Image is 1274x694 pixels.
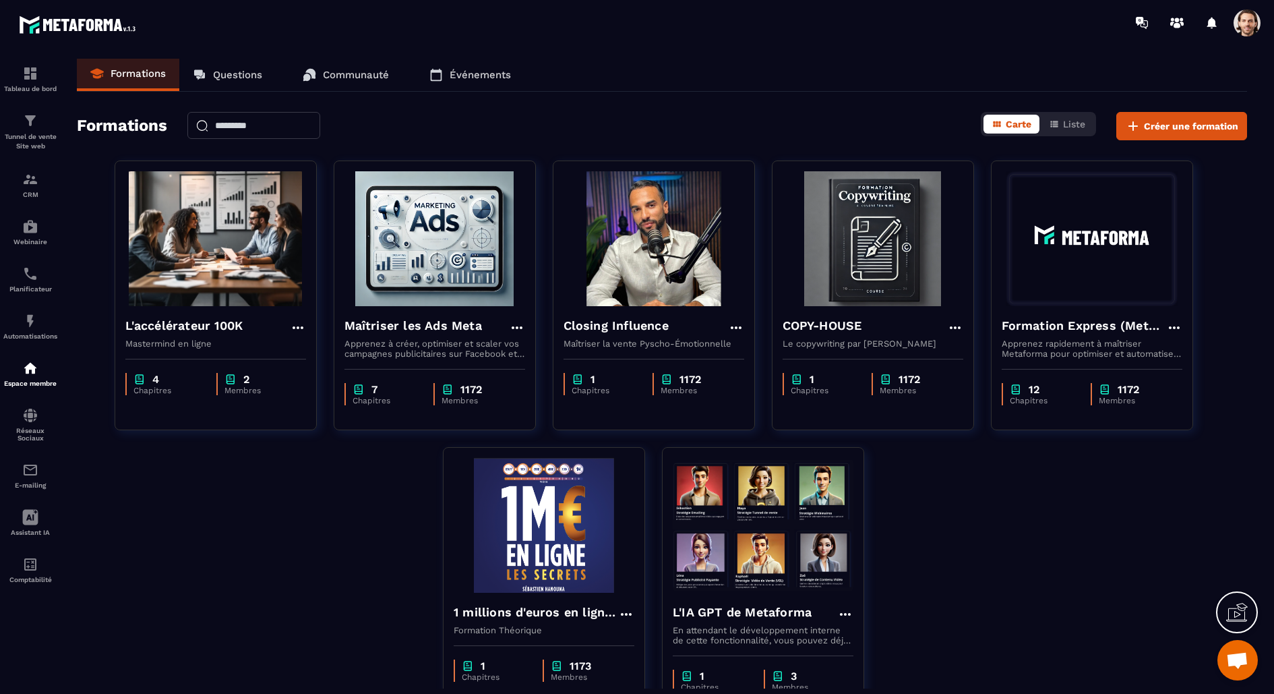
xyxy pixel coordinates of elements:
p: Chapitres [1010,396,1077,405]
p: Communauté [323,69,389,81]
button: Liste [1041,115,1093,134]
img: chapter [551,660,563,672]
p: Membres [880,386,950,395]
a: formation-backgroundClosing InfluenceMaîtriser la vente Pyscho-Émotionnellechapter1Chapitreschapt... [553,161,772,447]
img: scheduler [22,266,38,282]
img: chapter [572,373,584,386]
img: chapter [353,383,365,396]
p: Chapitres [572,386,639,395]
span: Créer une formation [1144,119,1238,133]
p: Comptabilité [3,576,57,583]
button: Carte [983,115,1039,134]
p: Apprenez à créer, optimiser et scaler vos campagnes publicitaires sur Facebook et Instagram. [344,339,525,359]
a: accountantaccountantComptabilité [3,546,57,594]
p: 1172 [1118,383,1139,396]
p: Planificateur [3,285,57,293]
img: email [22,462,38,478]
img: chapter [133,373,146,386]
a: formation-backgroundL'accélérateur 100KMastermind en lignechapter4Chapitreschapter2Membres [115,161,334,447]
a: formation-backgroundMaîtriser les Ads MetaApprenez à créer, optimiser et scaler vos campagnes pub... [334,161,553,447]
img: logo [19,12,140,37]
a: Formations [77,59,179,91]
img: social-network [22,407,38,424]
p: Tunnel de vente Site web [3,132,57,151]
a: social-networksocial-networkRéseaux Sociaux [3,397,57,452]
span: Carte [1006,119,1031,129]
img: chapter [681,670,693,683]
img: chapter [661,373,673,386]
p: Réseaux Sociaux [3,427,57,442]
p: Webinaire [3,238,57,245]
a: automationsautomationsEspace membre [3,350,57,397]
p: Automatisations [3,332,57,340]
img: chapter [224,373,237,386]
p: 12 [1029,383,1039,396]
a: automationsautomationsWebinaire [3,208,57,256]
p: 2 [243,373,249,386]
p: Membres [772,683,840,692]
img: formation-background [673,458,853,593]
img: chapter [442,383,454,396]
p: Tableau de bord [3,85,57,92]
img: chapter [462,660,474,672]
p: Membres [1099,396,1169,405]
h2: Formations [77,112,167,140]
p: Membres [224,386,293,395]
button: Créer une formation [1116,112,1247,140]
h4: L'IA GPT de Metaforma [673,603,812,622]
p: Chapitres [791,386,858,395]
img: automations [22,219,38,235]
h4: L'accélérateur 100K [125,316,243,335]
p: Chapitres [353,396,420,405]
p: 3 [791,670,797,683]
a: Événements [416,59,524,91]
img: formation [22,65,38,82]
img: formation-background [564,171,744,306]
p: 7 [371,383,377,396]
p: Apprenez rapidement à maîtriser Metaforma pour optimiser et automatiser votre business. 🚀 [1002,339,1182,359]
img: chapter [1010,383,1022,396]
img: chapter [1099,383,1111,396]
p: 1172 [679,373,701,386]
p: CRM [3,191,57,198]
img: formation-background [344,171,525,306]
img: formation [22,113,38,129]
p: Questions [213,69,262,81]
a: Assistant IA [3,499,57,546]
h4: Maîtriser les Ads Meta [344,316,482,335]
h4: Formation Express (Metaforma) [1002,316,1166,335]
p: 1 [810,373,814,386]
p: 1173 [570,660,591,672]
p: 1 [700,670,704,683]
img: chapter [772,670,784,683]
p: Maîtriser la vente Pyscho-Émotionnelle [564,339,744,349]
p: 1172 [460,383,482,396]
p: Membres [442,396,512,405]
a: schedulerschedulerPlanificateur [3,256,57,303]
span: Liste [1063,119,1085,129]
div: Ouvrir le chat [1217,640,1258,681]
a: Communauté [289,59,402,91]
img: chapter [880,373,892,386]
a: formation-backgroundFormation Express (Metaforma)Apprenez rapidement à maîtriser Metaforma pour o... [991,161,1210,447]
p: Chapitres [462,672,529,682]
img: accountant [22,556,38,573]
a: formationformationCRM [3,161,57,208]
p: Événements [450,69,511,81]
a: Questions [179,59,276,91]
a: formationformationTunnel de vente Site web [3,103,57,161]
p: Mastermind en ligne [125,339,306,349]
p: Le copywriting par [PERSON_NAME] [783,339,963,349]
p: Espace membre [3,380,57,387]
img: formation-background [454,458,634,593]
p: Membres [551,672,621,682]
img: formation-background [125,171,306,306]
img: formation [22,171,38,187]
h4: Closing Influence [564,316,669,335]
p: Membres [661,386,731,395]
h4: COPY-HOUSE [783,316,862,335]
p: 1172 [899,373,920,386]
p: Chapitres [681,683,750,692]
h4: 1 millions d'euros en ligne les secrets [454,603,618,622]
p: Formation Théorique [454,625,634,635]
